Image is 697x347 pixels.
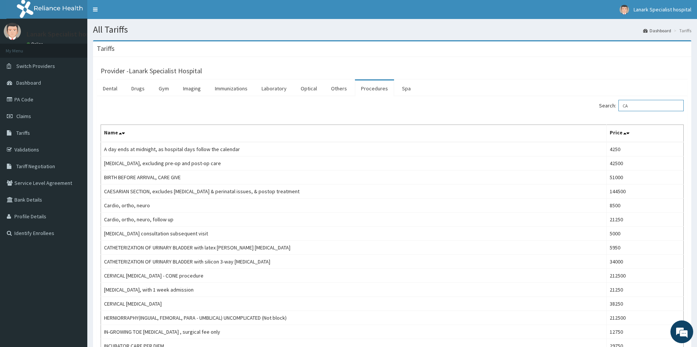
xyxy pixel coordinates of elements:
td: 21250 [607,213,684,227]
li: Tariffs [672,27,691,34]
a: Immunizations [209,80,254,96]
span: Claims [16,113,31,120]
a: Online [27,41,45,47]
td: CAESARIAN SECTION, excludes [MEDICAL_DATA] & perinatal issues, & postop treatment [101,185,607,199]
p: Lanark Specialist hospital [27,31,103,38]
td: CERVICAL [MEDICAL_DATA] [101,297,607,311]
td: 38250 [607,297,684,311]
td: [MEDICAL_DATA] consultation subsequent visit [101,227,607,241]
td: 144500 [607,185,684,199]
a: Optical [295,80,323,96]
td: BIRTH BEFORE ARRIVAL, CARE GIVE [101,170,607,185]
h3: Tariffs [97,45,115,52]
td: 212500 [607,311,684,325]
label: Search: [599,100,684,111]
h3: Provider - Lanark Specialist Hospital [101,68,202,74]
td: Cardio, ortho, neuro, follow up [101,213,607,227]
div: Minimize live chat window [125,4,143,22]
td: HERNIORRAPHY(INGUIAL, FEMORAL, PARA - UMBLICAL) UNCOMPLICATED (Not block) [101,311,607,325]
td: CATHETERIZATION OF URINARY BLADDER with silicon 3-way [MEDICAL_DATA] [101,255,607,269]
td: 5950 [607,241,684,255]
td: 4250 [607,142,684,156]
h1: All Tariffs [93,25,691,35]
div: Chat with us now [39,43,128,52]
span: Dashboard [16,79,41,86]
a: Imaging [177,80,207,96]
td: IN-GROWING TOE [MEDICAL_DATA] , surgical fee only [101,325,607,339]
td: 5000 [607,227,684,241]
a: Dashboard [643,27,671,34]
td: CATHETERIZATION OF URINARY BLADDER with latex [PERSON_NAME] [MEDICAL_DATA] [101,241,607,255]
td: 21250 [607,283,684,297]
td: 12750 [607,325,684,339]
td: [MEDICAL_DATA], excluding pre-op and post-op care [101,156,607,170]
img: User Image [620,5,629,14]
td: Cardio, ortho, neuro [101,199,607,213]
img: User Image [4,23,21,40]
a: Dental [97,80,123,96]
span: Switch Providers [16,63,55,69]
span: Tariff Negotiation [16,163,55,170]
td: CERVICAL [MEDICAL_DATA] - CONE procedure [101,269,607,283]
span: We're online! [44,96,105,172]
th: Price [607,125,684,142]
textarea: Type your message and hit 'Enter' [4,207,145,234]
td: 42500 [607,156,684,170]
td: 34000 [607,255,684,269]
a: Others [325,80,353,96]
input: Search: [618,100,684,111]
th: Name [101,125,607,142]
a: Spa [396,80,417,96]
td: 8500 [607,199,684,213]
a: Drugs [125,80,151,96]
td: A day ends at midnight, as hospital days follow the calendar [101,142,607,156]
a: Laboratory [255,80,293,96]
td: 212500 [607,269,684,283]
span: Tariffs [16,129,30,136]
a: Gym [153,80,175,96]
img: d_794563401_company_1708531726252_794563401 [14,38,31,57]
a: Procedures [355,80,394,96]
td: [MEDICAL_DATA], with 1 week admission [101,283,607,297]
span: Lanark Specialist hospital [634,6,691,13]
td: 51000 [607,170,684,185]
